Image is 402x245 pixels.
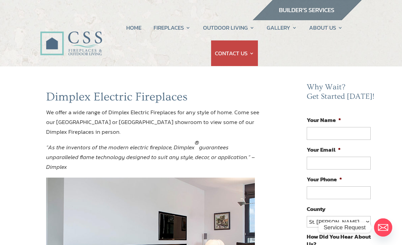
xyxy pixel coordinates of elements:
sup: ® [195,138,199,147]
label: Your Email [307,146,341,153]
label: Your Name [307,116,341,124]
h2: Why Wait? Get Started [DATE]! [307,83,376,104]
h1: Dimplex Electric Fireplaces [46,90,262,108]
a: FIREPLACES [154,15,191,40]
p: We offer a wide range of Dimplex Electric Fireplaces for any style of home. Come see our [GEOGRAP... [46,108,262,143]
a: CONTACT US [215,40,254,66]
label: Your Phone [307,176,342,183]
em: “As the inventors of the modern electric fireplace, Dimplex guarantees unparalleled flame technol... [46,138,255,171]
a: OUTDOOR LIVING [203,15,255,40]
a: ABOUT US [309,15,343,40]
label: County [307,205,326,213]
a: GALLERY [267,15,297,40]
a: builder services construction supply [252,14,362,23]
a: Email [374,218,392,237]
img: CSS Fireplaces & Outdoor Living (Formerly Construction Solutions & Supply)- Jacksonville Ormond B... [40,14,102,59]
a: HOME [126,15,141,40]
